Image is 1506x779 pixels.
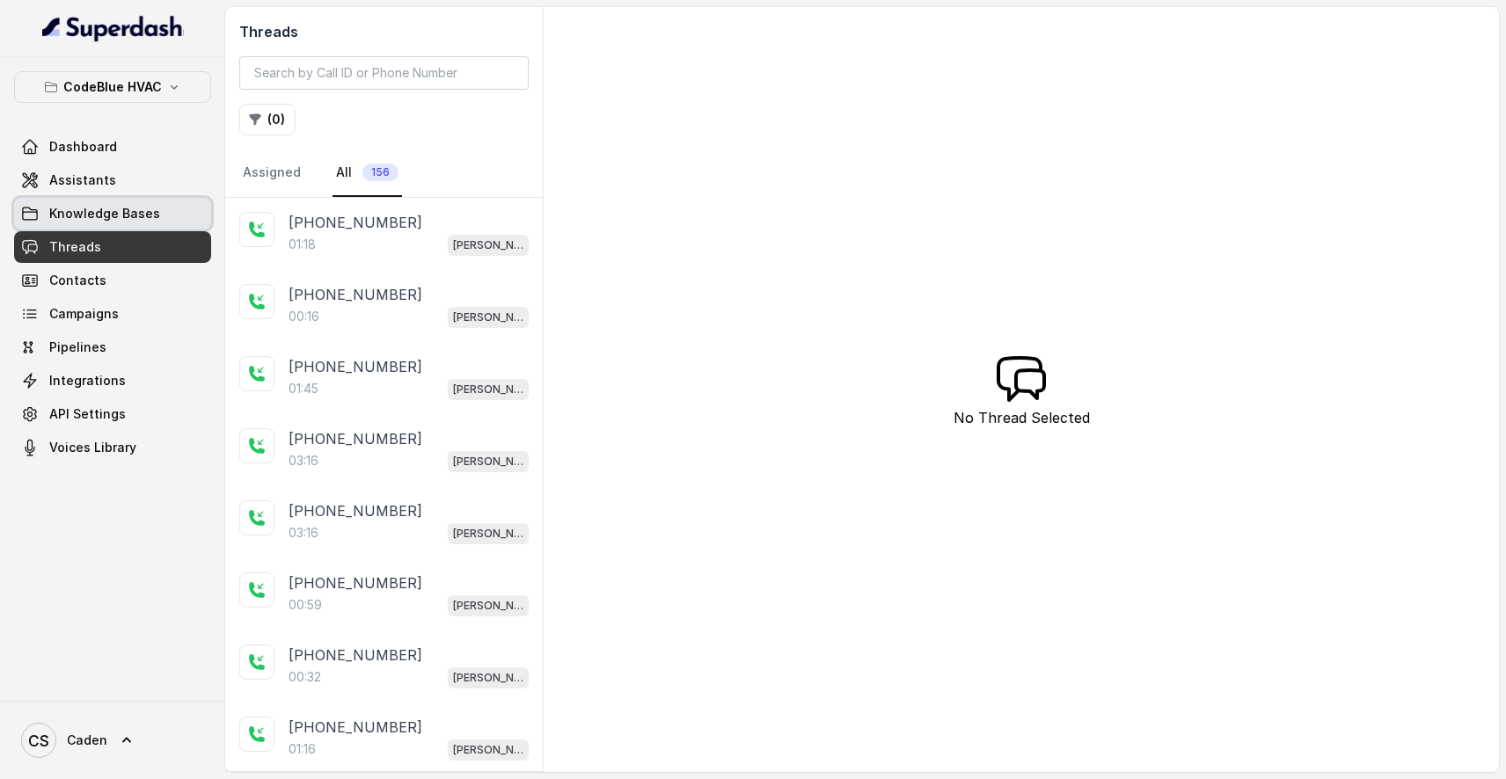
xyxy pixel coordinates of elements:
h2: Threads [239,21,529,42]
span: 156 [362,164,398,181]
p: [PHONE_NUMBER] [289,500,422,521]
span: Integrations [49,372,126,389]
p: [PHONE_NUMBER] [289,428,422,449]
span: Voices Library [49,439,136,456]
span: Pipelines [49,339,106,356]
p: [PERSON_NAME] [453,741,523,759]
span: Assistants [49,171,116,189]
p: [PHONE_NUMBER] [289,644,422,666]
a: Knowledge Bases [14,198,211,229]
a: Dashboard [14,131,211,163]
nav: Tabs [239,149,529,197]
span: Caden [67,732,107,749]
p: [PERSON_NAME] [453,309,523,326]
img: light.svg [42,14,184,42]
p: [PHONE_NUMBER] [289,717,422,738]
span: Contacts [49,272,106,289]
p: 01:45 [289,380,318,397]
p: [PERSON_NAME] [453,237,523,254]
p: 01:16 [289,740,316,758]
span: Knowledge Bases [49,205,160,222]
p: [PHONE_NUMBER] [289,284,422,305]
a: Assigned [239,149,304,197]
a: All156 [333,149,402,197]
text: CS [28,732,49,750]
button: (0) [239,104,296,135]
p: 00:32 [289,668,321,686]
a: Integrations [14,365,211,397]
p: [PHONE_NUMBER] [289,572,422,593]
button: CodeBlue HVAC [14,71,211,103]
p: CodeBlue HVAC [63,76,162,98]
a: Contacts [14,265,211,296]
p: 00:59 [289,596,322,614]
a: Assistants [14,164,211,196]
a: Voices Library [14,432,211,463]
a: API Settings [14,398,211,430]
a: Pipelines [14,331,211,363]
p: [PERSON_NAME] [453,381,523,398]
p: 03:16 [289,524,318,542]
a: Caden [14,716,211,765]
p: 00:16 [289,308,319,325]
a: Campaigns [14,298,211,330]
a: Threads [14,231,211,263]
p: [PERSON_NAME] [453,525,523,542]
p: 03:16 [289,452,318,470]
p: [PERSON_NAME] [453,453,523,470]
span: Campaigns [49,305,119,323]
span: Dashboard [49,138,117,156]
span: API Settings [49,405,126,423]
p: [PERSON_NAME] [453,597,523,615]
p: [PHONE_NUMBER] [289,356,422,377]
p: 01:18 [289,236,316,253]
p: No Thread Selected [954,407,1090,428]
p: [PHONE_NUMBER] [289,212,422,233]
span: Threads [49,238,101,256]
p: [PERSON_NAME] [453,669,523,687]
input: Search by Call ID or Phone Number [239,56,529,90]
